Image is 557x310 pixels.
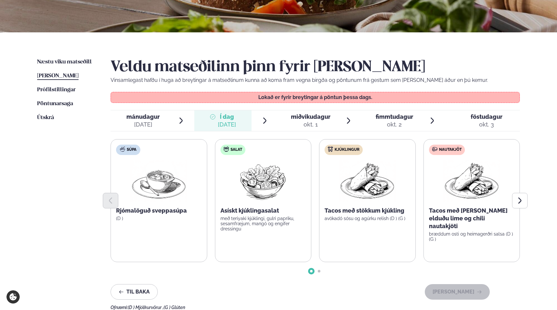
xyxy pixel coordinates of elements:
[116,216,202,221] p: (D )
[310,270,313,272] span: Go to slide 1
[37,86,76,94] a: Prófílstillingar
[512,193,528,208] button: Next slide
[111,58,520,76] h2: Veldu matseðilinn þinn fyrir [PERSON_NAME]
[339,160,396,202] img: Wraps.png
[325,207,410,215] p: Tacos með stökkum kjúkling
[37,72,79,80] a: [PERSON_NAME]
[103,193,118,208] button: Previous slide
[117,95,513,100] p: Lokað er fyrir breytingar á pöntun þessa dags.
[234,160,292,202] img: Salad.png
[218,121,236,128] div: [DATE]
[432,147,437,152] img: beef.svg
[111,76,520,84] p: Vinsamlegast hafðu í huga að breytingar á matseðlinum kunna að koma fram vegna birgða og pöntunum...
[6,290,20,304] a: Cookie settings
[164,305,185,310] span: (G ) Glúten
[291,113,330,120] span: miðvikudagur
[429,231,515,242] p: bræddum osti og heimagerðri salsa (D ) (G )
[376,113,413,120] span: fimmtudagur
[37,114,54,122] a: Útskrá
[325,216,410,221] p: avókadó sósu og agúrku relish (D ) (G )
[130,160,187,202] img: Soup.png
[111,305,520,310] div: Ofnæmi:
[120,147,125,152] img: soup.svg
[111,284,158,300] button: Til baka
[220,207,306,215] p: Asískt kjúklingasalat
[471,113,502,120] span: föstudagur
[37,100,73,108] a: Pöntunarsaga
[116,207,202,215] p: Rjómalöguð sveppasúpa
[376,121,413,128] div: okt. 2
[218,113,236,121] span: Í dag
[224,147,229,152] img: salad.svg
[335,147,359,152] span: Kjúklingur
[471,121,502,128] div: okt. 3
[37,73,79,79] span: [PERSON_NAME]
[37,59,92,65] span: Næstu viku matseðill
[37,87,76,93] span: Prófílstillingar
[220,216,306,231] p: með teriyaki kjúklingi, gulri papriku, sesamfræjum, mangó og engifer dressingu
[439,147,462,152] span: Nautakjöt
[37,115,54,120] span: Útskrá
[128,305,164,310] span: (D ) Mjólkurvörur ,
[126,113,160,120] span: mánudagur
[429,207,515,230] p: Tacos með [PERSON_NAME] elduðu lime og chili nautakjöti
[126,121,160,128] div: [DATE]
[291,121,330,128] div: okt. 1
[230,147,242,152] span: Salat
[127,147,136,152] span: Súpa
[318,270,320,272] span: Go to slide 2
[37,58,92,66] a: Næstu viku matseðill
[328,147,333,152] img: chicken.svg
[425,284,490,300] button: [PERSON_NAME]
[37,101,73,106] span: Pöntunarsaga
[443,160,500,202] img: Wraps.png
